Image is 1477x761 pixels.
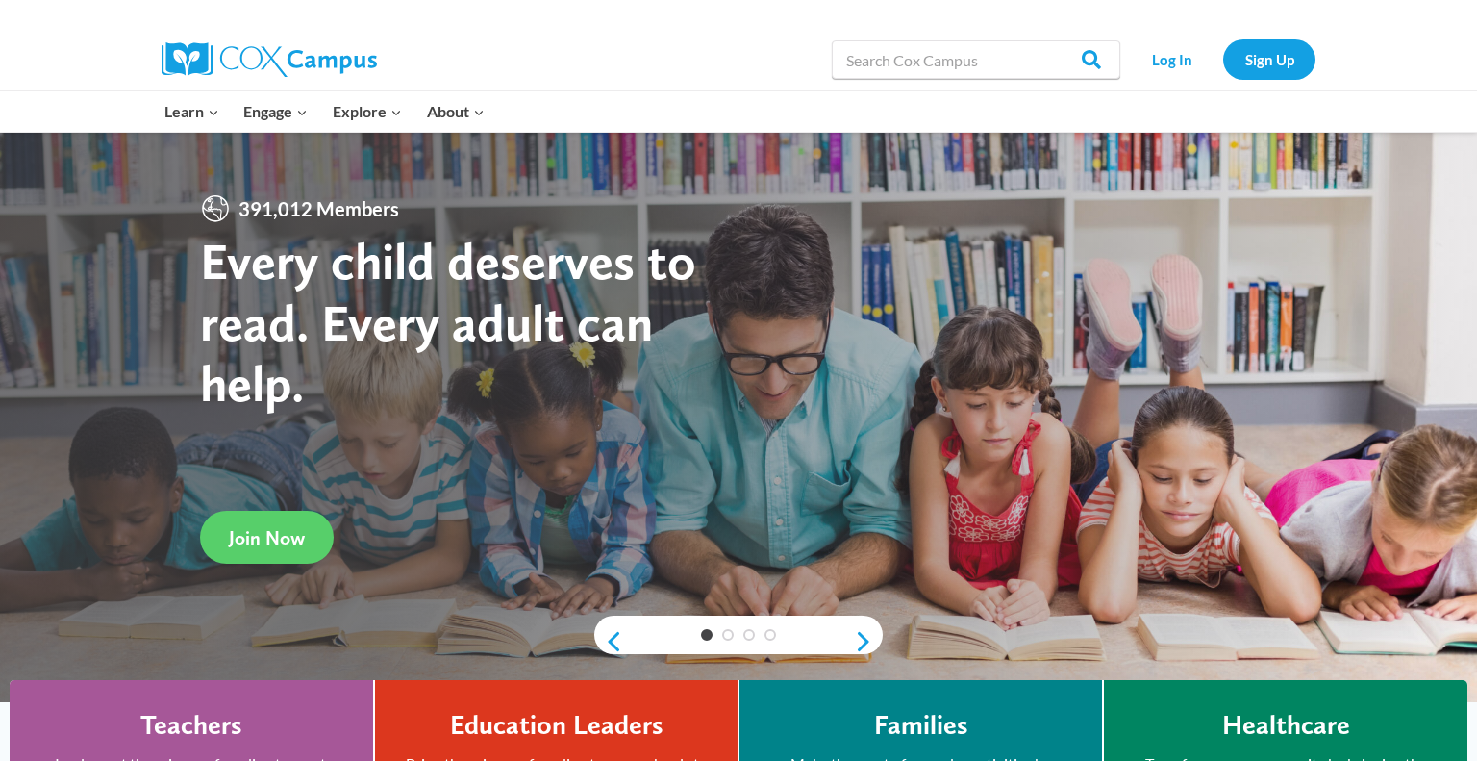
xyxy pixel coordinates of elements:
[140,709,242,742] h4: Teachers
[229,526,305,549] span: Join Now
[764,629,776,641] a: 4
[594,622,883,661] div: content slider buttons
[333,99,402,124] span: Explore
[1223,39,1315,79] a: Sign Up
[200,511,334,564] a: Join Now
[162,42,377,77] img: Cox Campus
[1130,39,1315,79] nav: Secondary Navigation
[450,709,663,742] h4: Education Leaders
[164,99,219,124] span: Learn
[743,629,755,641] a: 3
[594,630,623,653] a: previous
[200,230,696,414] strong: Every child deserves to read. Every adult can help.
[243,99,308,124] span: Engage
[854,630,883,653] a: next
[427,99,485,124] span: About
[1222,709,1350,742] h4: Healthcare
[722,629,734,641] a: 2
[701,629,713,641] a: 1
[874,709,968,742] h4: Families
[152,91,496,132] nav: Primary Navigation
[1130,39,1214,79] a: Log In
[231,193,407,224] span: 391,012 Members
[832,40,1120,79] input: Search Cox Campus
